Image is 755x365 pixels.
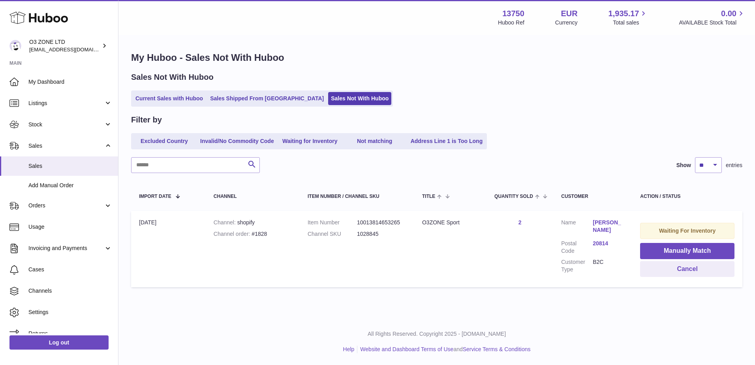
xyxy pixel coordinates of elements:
a: 20814 [593,240,624,247]
strong: Channel [214,219,237,226]
div: Currency [555,19,578,26]
dt: Channel SKU [308,230,357,238]
span: 0.00 [721,8,736,19]
span: Cases [28,266,112,273]
span: Quantity Sold [494,194,533,199]
h2: Sales Not With Huboo [131,72,214,83]
a: 2 [518,219,522,226]
strong: Channel order [214,231,252,237]
span: Invoicing and Payments [28,245,104,252]
span: [EMAIL_ADDRESS][DOMAIN_NAME] [29,46,116,53]
span: Title [422,194,435,199]
a: Excluded Country [133,135,196,148]
span: My Dashboard [28,78,112,86]
dd: B2C [593,258,624,273]
a: Not matching [343,135,406,148]
span: Settings [28,309,112,316]
a: Website and Dashboard Terms of Use [360,346,453,352]
span: 1,935.17 [609,8,639,19]
dt: Postal Code [561,240,593,255]
h1: My Huboo - Sales Not With Huboo [131,51,742,64]
p: All Rights Reserved. Copyright 2025 - [DOMAIN_NAME] [125,330,749,338]
a: Help [343,346,355,352]
button: Manually Match [640,243,734,259]
a: Service Terms & Conditions [463,346,531,352]
li: and [357,346,530,353]
span: Stock [28,121,104,128]
strong: EUR [561,8,577,19]
a: Invalid/No Commodity Code [197,135,277,148]
div: shopify [214,219,292,226]
div: O3ZONE Sport [422,219,479,226]
div: Item Number / Channel SKU [308,194,406,199]
span: Orders [28,202,104,209]
dd: 10013814653265 [357,219,406,226]
a: [PERSON_NAME] [593,219,624,234]
div: Action / Status [640,194,734,199]
a: 0.00 AVAILABLE Stock Total [679,8,746,26]
div: Customer [561,194,624,199]
dd: 1028845 [357,230,406,238]
a: Current Sales with Huboo [133,92,206,105]
span: Add Manual Order [28,182,112,189]
a: Address Line 1 is Too Long [408,135,486,148]
div: Channel [214,194,292,199]
span: AVAILABLE Stock Total [679,19,746,26]
dt: Name [561,219,593,236]
span: Channels [28,287,112,295]
h2: Filter by [131,115,162,125]
div: Huboo Ref [498,19,524,26]
label: Show [676,162,691,169]
span: Sales [28,162,112,170]
span: Total sales [613,19,648,26]
span: Returns [28,330,112,337]
dt: Item Number [308,219,357,226]
div: #1828 [214,230,292,238]
span: Import date [139,194,171,199]
a: Sales Not With Huboo [328,92,391,105]
button: Cancel [640,261,734,277]
a: Log out [9,335,109,350]
span: Usage [28,223,112,231]
div: O3 ZONE LTD [29,38,100,53]
span: Sales [28,142,104,150]
a: Waiting for Inventory [278,135,342,148]
td: [DATE] [131,211,206,287]
strong: Waiting For Inventory [659,228,716,234]
dt: Customer Type [561,258,593,273]
span: entries [726,162,742,169]
a: Sales Shipped From [GEOGRAPHIC_DATA] [207,92,327,105]
img: hello@o3zoneltd.co.uk [9,40,21,52]
strong: 13750 [502,8,524,19]
a: 1,935.17 Total sales [609,8,648,26]
span: Listings [28,100,104,107]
